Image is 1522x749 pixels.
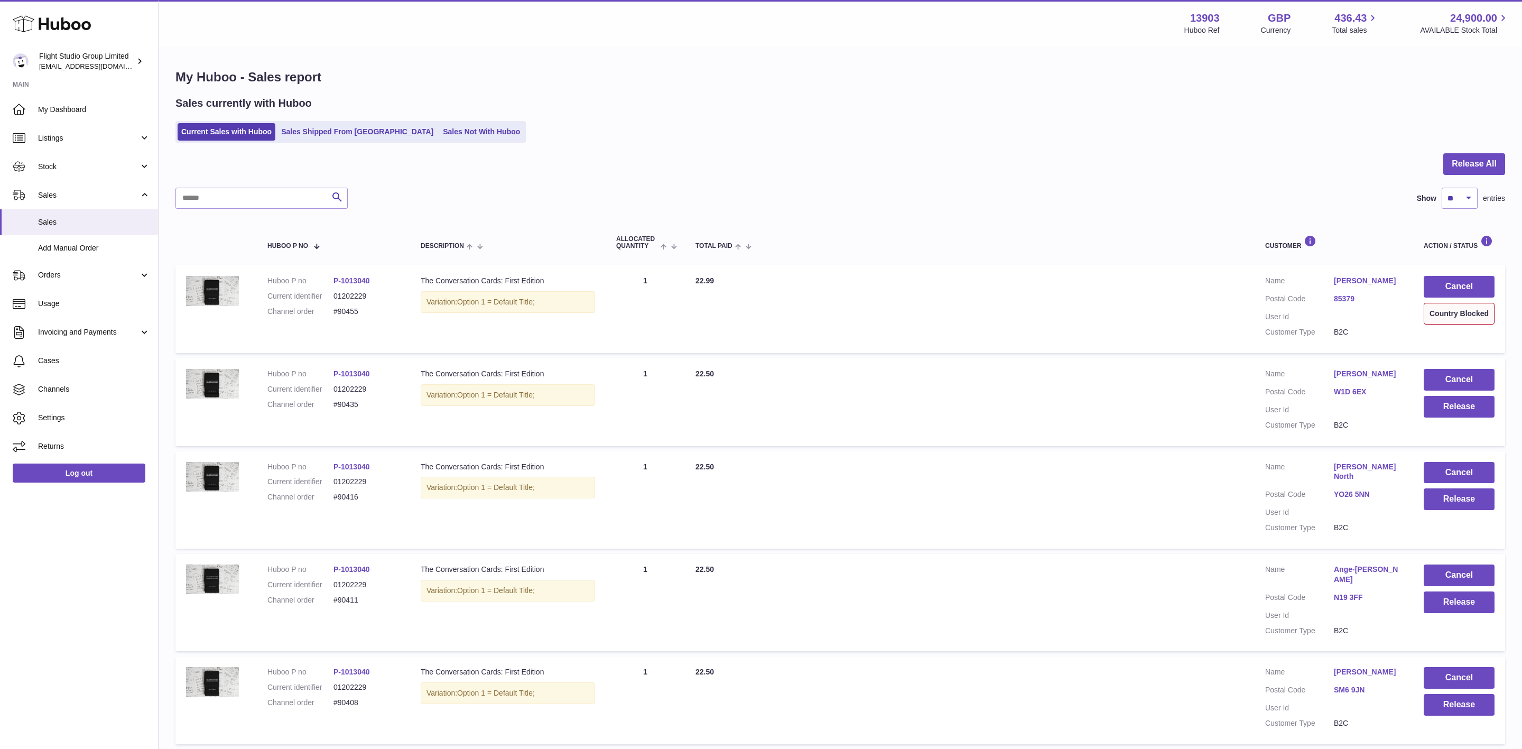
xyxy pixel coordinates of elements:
dt: Postal Code [1265,387,1334,400]
a: Sales Shipped From [GEOGRAPHIC_DATA] [277,123,437,141]
dt: Channel order [267,698,333,708]
dt: Channel order [267,492,333,502]
td: 1 [606,656,685,744]
dd: B2C [1334,523,1403,533]
dt: Channel order [267,400,333,410]
div: Flight Studio Group Limited [39,51,134,71]
dd: 01202229 [333,384,400,394]
span: Total sales [1332,25,1379,35]
strong: GBP [1268,11,1291,25]
dt: Customer Type [1265,523,1334,533]
span: Sales [38,217,150,227]
dt: Postal Code [1265,294,1334,307]
strong: 13903 [1190,11,1220,25]
span: Option 1 = Default Title; [457,483,535,492]
span: Option 1 = Default Title; [457,689,535,697]
div: The Conversation Cards: First Edition [421,462,595,472]
dd: 01202229 [333,291,400,301]
dt: Current identifier [267,477,333,487]
dt: Huboo P no [267,565,333,575]
div: Variation: [421,682,595,704]
span: Sales [38,190,139,200]
img: DiaryOfACEO-ConvoCards-NoSignature21.jpg [186,667,239,697]
td: 1 [606,358,685,446]
span: ALLOCATED Quantity [616,236,658,249]
dt: Channel order [267,307,333,317]
span: AVAILABLE Stock Total [1420,25,1509,35]
a: YO26 5NN [1334,489,1403,500]
span: 22.50 [695,369,714,378]
span: Invoicing and Payments [38,327,139,337]
a: [PERSON_NAME] [1334,276,1403,286]
span: Description [421,243,464,249]
button: Release [1424,488,1495,510]
div: Variation: [421,291,595,313]
a: P-1013040 [333,668,370,676]
dt: Name [1265,369,1334,382]
dt: Current identifier [267,580,333,590]
span: Option 1 = Default Title; [457,391,535,399]
button: Cancel [1424,565,1495,586]
div: Currency [1261,25,1291,35]
h2: Sales currently with Huboo [175,96,312,110]
dt: Channel order [267,595,333,605]
span: Usage [38,299,150,309]
span: 24,900.00 [1450,11,1497,25]
div: The Conversation Cards: First Edition [421,565,595,575]
a: 24,900.00 AVAILABLE Stock Total [1420,11,1509,35]
span: Settings [38,413,150,423]
td: 1 [606,265,685,353]
dt: Name [1265,276,1334,289]
button: Release [1424,591,1495,613]
span: 436.43 [1334,11,1367,25]
div: Variation: [421,580,595,602]
dd: #90455 [333,307,400,317]
span: Listings [38,133,139,143]
div: Country Blocked [1424,303,1495,325]
dt: Customer Type [1265,718,1334,728]
span: My Dashboard [38,105,150,115]
dt: Huboo P no [267,667,333,677]
dt: Postal Code [1265,489,1334,502]
div: The Conversation Cards: First Edition [421,276,595,286]
dt: Huboo P no [267,369,333,379]
dt: Huboo P no [267,276,333,286]
a: [PERSON_NAME] [1334,369,1403,379]
div: Huboo Ref [1184,25,1220,35]
dt: Postal Code [1265,685,1334,698]
img: DiaryOfACEO-ConvoCards-NoSignature21.jpg [186,462,239,492]
img: DiaryOfACEO-ConvoCards-NoSignature21.jpg [186,369,239,399]
label: Show [1417,193,1436,204]
dd: 01202229 [333,477,400,487]
a: SM6 9JN [1334,685,1403,695]
dd: 01202229 [333,682,400,692]
dd: #90411 [333,595,400,605]
span: [EMAIL_ADDRESS][DOMAIN_NAME] [39,62,155,70]
dt: Customer Type [1265,420,1334,430]
span: 22.50 [695,463,714,471]
span: entries [1483,193,1505,204]
dt: Name [1265,667,1334,680]
td: 1 [606,451,685,549]
button: Release [1424,694,1495,716]
span: Orders [38,270,139,280]
dt: User Id [1265,507,1334,517]
a: Current Sales with Huboo [178,123,275,141]
dd: B2C [1334,718,1403,728]
dt: Name [1265,565,1334,587]
span: Option 1 = Default Title; [457,586,535,595]
div: Variation: [421,477,595,498]
a: 85379 [1334,294,1403,304]
dt: Name [1265,462,1334,485]
span: 22.50 [695,565,714,574]
span: Option 1 = Default Title; [457,298,535,306]
button: Cancel [1424,462,1495,484]
dt: Current identifier [267,384,333,394]
button: Release All [1443,153,1505,175]
a: Log out [13,464,145,483]
dd: B2C [1334,420,1403,430]
a: P-1013040 [333,463,370,471]
img: DiaryOfACEO-ConvoCards-NoSignature21.jpg [186,276,239,306]
img: internalAdmin-13903@internal.huboo.com [13,53,29,69]
dd: B2C [1334,626,1403,636]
